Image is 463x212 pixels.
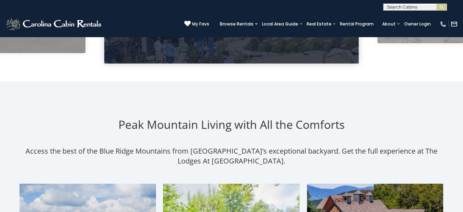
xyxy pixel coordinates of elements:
img: mail-regular-white.png [451,21,458,28]
span: My Favs [192,21,209,27]
img: phone-regular-white.png [440,21,447,28]
p: Access the best of the Blue Ridge Mountains from [GEOGRAPHIC_DATA]’s exceptional backyard. Get th... [11,146,452,166]
a: Owner Login [401,19,434,29]
h1: Peak Mountain Living with All the Comforts [11,92,452,132]
a: Real Estate [303,19,335,29]
a: Browse Rentals [216,19,257,29]
a: Rental Program [336,19,377,29]
a: Local Area Guide [258,19,302,29]
img: White-1-2.png [5,17,104,31]
a: About [379,19,399,29]
a: My Favs [184,21,209,28]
